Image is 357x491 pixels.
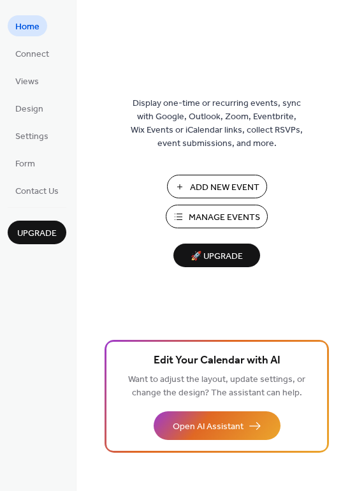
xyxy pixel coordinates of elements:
[154,352,280,370] span: Edit Your Calendar with AI
[8,70,47,91] a: Views
[181,248,252,265] span: 🚀 Upgrade
[15,48,49,61] span: Connect
[173,420,244,434] span: Open AI Assistant
[167,175,267,198] button: Add New Event
[8,152,43,173] a: Form
[15,103,43,116] span: Design
[8,221,66,244] button: Upgrade
[154,411,280,440] button: Open AI Assistant
[8,98,51,119] a: Design
[15,185,59,198] span: Contact Us
[189,211,260,224] span: Manage Events
[8,125,56,146] a: Settings
[173,244,260,267] button: 🚀 Upgrade
[15,20,40,34] span: Home
[8,15,47,36] a: Home
[166,205,268,228] button: Manage Events
[190,181,259,194] span: Add New Event
[15,158,35,171] span: Form
[15,75,39,89] span: Views
[128,371,305,402] span: Want to adjust the layout, update settings, or change the design? The assistant can help.
[8,43,57,64] a: Connect
[15,130,48,143] span: Settings
[17,227,57,240] span: Upgrade
[8,180,66,201] a: Contact Us
[131,97,303,150] span: Display one-time or recurring events, sync with Google, Outlook, Zoom, Eventbrite, Wix Events or ...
